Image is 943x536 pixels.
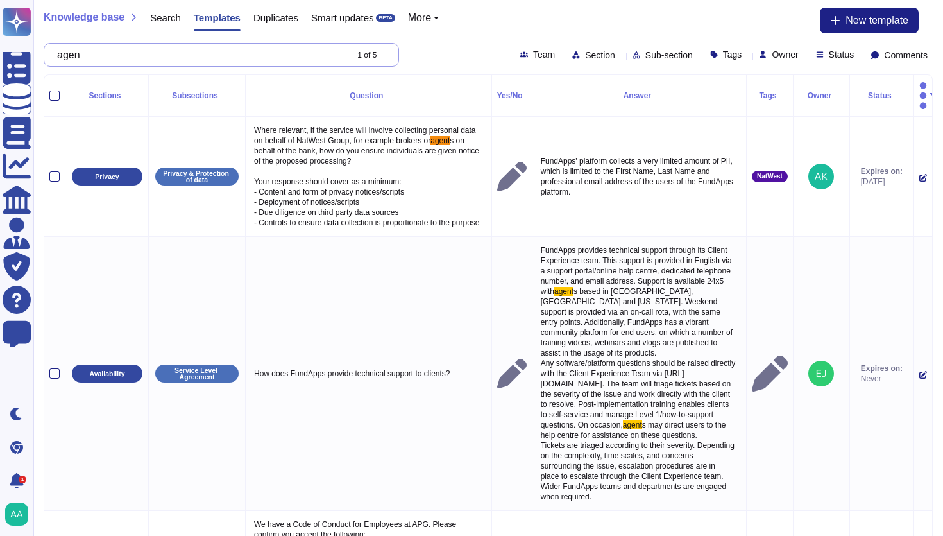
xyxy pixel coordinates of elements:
span: Smart updates [311,13,374,22]
div: Sections [71,92,143,99]
p: How does FundApps provide technical support to clients? [251,365,486,382]
span: Duplicates [253,13,298,22]
span: s based in [GEOGRAPHIC_DATA], [GEOGRAPHIC_DATA] and [US_STATE]. Weekend support is provided via a... [541,287,738,429]
p: Service Level Agreement [160,367,234,381]
p: Privacy [95,173,119,180]
span: Team [533,50,555,59]
span: New template [845,15,908,26]
span: agent [554,287,573,296]
div: Question [251,92,486,99]
span: Knowledge base [44,12,124,22]
p: Availability [89,370,124,377]
input: Search by keywords [51,44,346,66]
button: New template [820,8,919,33]
img: user [808,361,834,386]
span: NatWest [757,173,783,180]
span: Section [585,51,615,60]
div: Status [855,92,908,99]
div: BETA [376,14,395,22]
button: user [3,500,37,528]
span: Tags [723,50,742,59]
span: agent [430,136,450,145]
span: [DATE] [861,177,903,187]
p: Privacy & Protection of data [160,170,234,184]
img: user [5,503,28,526]
div: 1 of 5 [357,51,377,59]
span: s may direct users to the help centre for assistance on these questions. Tickets are triaged acco... [541,420,736,501]
div: Subsections [154,92,240,99]
div: Answer [538,92,741,99]
span: Search [150,13,181,22]
div: Tags [752,92,788,99]
span: s on behalf of the bank, how do you ensure individuals are given notice of the proposed processin... [254,136,481,227]
span: Where relevant, if the service will involve collecting personal data on behalf of NatWest Group, ... [254,126,478,145]
div: 1 [19,476,26,483]
span: Status [829,50,854,59]
div: Owner [799,92,844,99]
span: FundApps provides technical support through its Client Experience team. This support is provided ... [541,246,734,296]
button: More [408,13,439,23]
p: FundApps' platform collects a very limited amount of PII, which is limited to the First Name, Las... [538,153,741,200]
span: Owner [772,50,798,59]
span: Sub-section [645,51,693,60]
span: agent [623,420,642,429]
span: Never [861,374,903,384]
img: user [808,164,834,189]
span: Expires on: [861,363,903,374]
div: Yes/No [497,92,527,99]
span: Templates [194,13,241,22]
span: Comments [884,51,928,60]
span: Expires on: [861,166,903,177]
span: More [408,13,431,23]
